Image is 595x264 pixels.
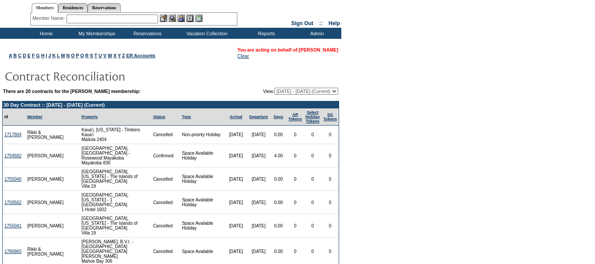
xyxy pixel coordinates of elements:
[36,53,40,58] a: G
[122,53,125,58] a: Z
[304,167,322,191] td: 0
[182,115,191,119] a: Type
[287,191,304,214] td: 0
[80,126,152,144] td: Kaua'i, [US_STATE] - Timbers Kaua'i Maliula 2404
[114,53,117,58] a: X
[4,153,22,158] a: 1759582
[288,112,302,121] a: ARTokens
[80,144,152,167] td: [GEOGRAPHIC_DATA], [GEOGRAPHIC_DATA] - Rosewood Mayakoba Mayakoba 830
[71,53,74,58] a: O
[287,167,304,191] td: 0
[299,47,338,52] a: [PERSON_NAME]
[3,108,26,126] td: Id
[80,53,84,58] a: Q
[322,144,339,167] td: 0
[229,115,242,119] a: Arrival
[9,53,12,58] a: A
[180,214,225,238] td: Space Available Holiday
[160,15,167,22] img: b_edit.gif
[70,28,121,39] td: My Memberships
[27,53,30,58] a: E
[240,28,291,39] td: Reports
[304,144,322,167] td: 0
[180,167,225,191] td: Space Available Holiday
[291,20,313,26] a: Sign Out
[94,53,97,58] a: T
[237,47,338,52] span: You are acting on behalf of:
[152,144,181,167] td: Confirmed
[287,144,304,167] td: 0
[76,53,79,58] a: P
[152,191,181,214] td: Cancelled
[4,177,22,182] a: 1755040
[180,144,225,167] td: Space Available Holiday
[247,191,270,214] td: [DATE]
[225,144,247,167] td: [DATE]
[3,89,140,94] b: There are 20 contracts for the [PERSON_NAME] membership:
[26,214,66,238] td: [PERSON_NAME]
[270,167,287,191] td: 0.00
[26,144,66,167] td: [PERSON_NAME]
[329,20,340,26] a: Help
[323,112,337,121] a: SGTokens
[291,28,341,39] td: Admin
[4,67,181,85] img: pgTtlContractReconciliation.gif
[27,115,43,119] a: Member
[4,200,22,205] a: 1758562
[26,126,66,144] td: Rikki & [PERSON_NAME]
[90,53,93,58] a: S
[152,214,181,238] td: Cancelled
[270,214,287,238] td: 0.00
[225,126,247,144] td: [DATE]
[249,115,268,119] a: Departure
[169,15,176,22] img: View
[46,53,47,58] a: I
[81,115,98,119] a: Property
[195,15,203,22] img: b_calculator.gif
[322,214,339,238] td: 0
[247,167,270,191] td: [DATE]
[322,167,339,191] td: 0
[270,126,287,144] td: 0.00
[4,249,22,254] a: 1786865
[23,53,26,58] a: D
[80,214,152,238] td: [GEOGRAPHIC_DATA], [US_STATE] - The Islands of [GEOGRAPHIC_DATA] Villa 19
[273,115,283,119] a: Days
[237,53,249,59] a: Clear
[220,88,338,95] td: View:
[177,15,185,22] img: Impersonate
[85,53,89,58] a: R
[41,53,44,58] a: H
[247,214,270,238] td: [DATE]
[152,167,181,191] td: Cancelled
[33,15,67,22] div: Member Name:
[103,53,106,58] a: V
[61,53,65,58] a: M
[108,53,112,58] a: W
[26,167,66,191] td: [PERSON_NAME]
[152,126,181,144] td: Cancelled
[270,191,287,214] td: 0.00
[225,167,247,191] td: [DATE]
[118,53,121,58] a: Y
[247,144,270,167] td: [DATE]
[3,101,339,108] td: 30 Day Contract :: [DATE] - [DATE] (Current)
[304,214,322,238] td: 0
[153,115,166,119] a: Status
[88,3,121,12] a: Reservations
[80,191,152,214] td: [GEOGRAPHIC_DATA], [US_STATE] - 1 [GEOGRAPHIC_DATA] 1 Hotel 1602
[270,144,287,167] td: 4.00
[121,28,172,39] td: Reservations
[32,3,59,13] a: Members
[247,126,270,144] td: [DATE]
[26,191,66,214] td: [PERSON_NAME]
[66,53,70,58] a: N
[180,191,225,214] td: Space Available Holiday
[322,191,339,214] td: 0
[287,214,304,238] td: 0
[225,191,247,214] td: [DATE]
[18,53,22,58] a: C
[319,20,323,26] span: ::
[48,53,51,58] a: J
[20,28,70,39] td: Home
